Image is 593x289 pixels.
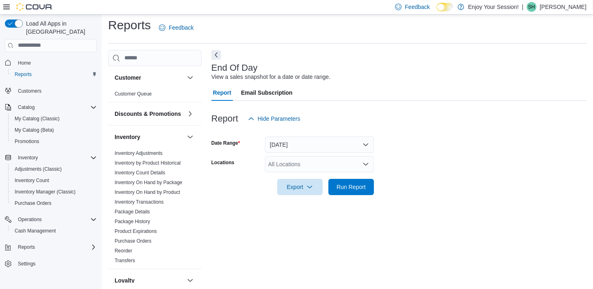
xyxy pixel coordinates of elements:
button: Inventory Manager (Classic) [8,186,100,198]
button: Customer [185,73,195,83]
button: My Catalog (Beta) [8,124,100,136]
div: Sue Hachey [527,2,537,12]
h3: End Of Day [211,63,258,73]
button: Reports [2,241,100,253]
p: [PERSON_NAME] [540,2,586,12]
span: SH [528,2,535,12]
a: My Catalog (Beta) [11,125,57,135]
span: Operations [18,216,42,223]
a: Inventory Count [11,176,52,185]
a: Inventory On Hand by Package [115,180,182,185]
button: Inventory [185,132,195,142]
a: Inventory Transactions [115,199,164,205]
span: Transfers [115,257,135,264]
span: Reports [15,71,32,78]
a: Package History [115,219,150,224]
span: Inventory Count [11,176,97,185]
span: Adjustments (Classic) [11,164,97,174]
button: Export [277,179,323,195]
a: Home [15,58,34,68]
span: Hide Parameters [258,115,300,123]
a: Reorder [115,248,132,254]
a: Cash Management [11,226,59,236]
p: | [522,2,523,12]
span: Reports [15,242,97,252]
span: Run Report [337,183,366,191]
span: Cash Management [11,226,97,236]
span: Reports [18,244,35,250]
span: Purchase Orders [11,198,97,208]
button: Loyalty [185,276,195,285]
span: Adjustments (Classic) [15,166,62,172]
button: Inventory [115,133,184,141]
button: Customers [2,85,100,97]
button: [DATE] [265,137,374,153]
button: Reports [15,242,38,252]
button: Promotions [8,136,100,147]
h1: Reports [108,17,151,33]
span: Inventory Count [15,177,49,184]
button: Hide Parameters [245,111,304,127]
span: Operations [15,215,97,224]
span: Dark Mode [437,11,437,12]
span: My Catalog (Classic) [11,114,97,124]
a: Purchase Orders [115,238,152,244]
span: Feedback [405,3,430,11]
span: Package Details [115,209,150,215]
a: Promotions [11,137,43,146]
a: Inventory Adjustments [115,150,163,156]
button: Catalog [2,102,100,113]
a: Settings [15,259,39,269]
h3: Discounts & Promotions [115,110,181,118]
span: Email Subscription [241,85,293,101]
span: Reorder [115,248,132,254]
span: Report [213,85,231,101]
button: Settings [2,258,100,269]
span: Inventory by Product Historical [115,160,181,166]
a: Reports [11,70,35,79]
button: Discounts & Promotions [115,110,184,118]
a: Transfers [115,258,135,263]
span: Load All Apps in [GEOGRAPHIC_DATA] [23,20,97,36]
p: Enjoy Your Session! [468,2,519,12]
a: Inventory On Hand by Product [115,189,180,195]
div: Inventory [108,148,202,269]
span: Customers [15,86,97,96]
span: Inventory Manager (Classic) [11,187,97,197]
span: Inventory [18,154,38,161]
button: Loyalty [115,276,184,285]
button: Operations [2,214,100,225]
button: Inventory Count [8,175,100,186]
label: Locations [211,159,235,166]
a: Product Expirations [115,228,157,234]
span: Catalog [15,102,97,112]
label: Date Range [211,140,240,146]
span: Inventory Manager (Classic) [15,189,76,195]
h3: Loyalty [115,276,135,285]
img: Cova [16,3,53,11]
button: Customer [115,74,184,82]
span: Cash Management [15,228,56,234]
span: Export [282,179,318,195]
a: My Catalog (Classic) [11,114,63,124]
span: My Catalog (Beta) [11,125,97,135]
span: Promotions [15,138,39,145]
h3: Inventory [115,133,140,141]
button: Cash Management [8,225,100,237]
span: My Catalog (Beta) [15,127,54,133]
button: Catalog [15,102,38,112]
a: Feedback [156,20,197,36]
button: Operations [15,215,45,224]
span: Purchase Orders [15,200,52,206]
span: Settings [18,261,35,267]
a: Customer Queue [115,91,152,97]
button: Adjustments (Classic) [8,163,100,175]
span: Reports [11,70,97,79]
input: Dark Mode [437,3,454,11]
h3: Report [211,114,238,124]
